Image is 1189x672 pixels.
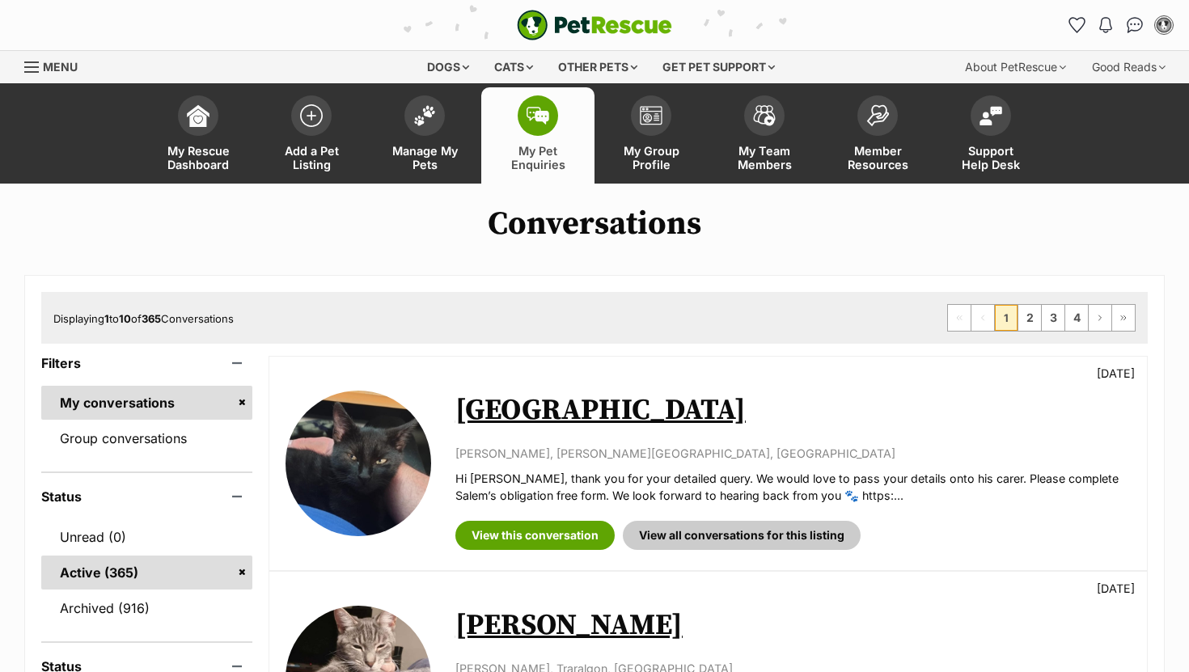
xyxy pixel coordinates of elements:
[1097,365,1135,382] p: [DATE]
[1099,17,1112,33] img: notifications-46538b983faf8c2785f20acdc204bb7945ddae34d4c08c2a6579f10ce5e182be.svg
[971,305,994,331] span: Previous page
[547,51,649,83] div: Other pets
[527,107,549,125] img: pet-enquiries-icon-7e3ad2cf08bfb03b45e93fb7055b45f3efa6380592205ae92323e6603595dc1f.svg
[1093,12,1119,38] button: Notifications
[41,591,252,625] a: Archived (916)
[753,105,776,126] img: team-members-icon-5396bd8760b3fe7c0b43da4ab00e1e3bb1a5d9ba89233759b79545d2d3fc5d0d.svg
[728,144,801,171] span: My Team Members
[481,87,594,184] a: My Pet Enquiries
[1042,305,1064,331] a: Page 3
[841,144,914,171] span: Member Resources
[300,104,323,127] img: add-pet-listing-icon-0afa8454b4691262ce3f59096e99ab1cd57d4a30225e0717b998d2c9b9846f56.svg
[1112,305,1135,331] a: Last page
[501,144,574,171] span: My Pet Enquiries
[1097,580,1135,597] p: [DATE]
[187,104,209,127] img: dashboard-icon-eb2f2d2d3e046f16d808141f083e7271f6b2e854fb5c12c21221c1fb7104beca.svg
[24,51,89,80] a: Menu
[455,445,1131,462] p: [PERSON_NAME], [PERSON_NAME][GEOGRAPHIC_DATA], [GEOGRAPHIC_DATA]
[41,421,252,455] a: Group conversations
[640,106,662,125] img: group-profile-icon-3fa3cf56718a62981997c0bc7e787c4b2cf8bcc04b72c1350f741eb67cf2f40e.svg
[413,105,436,126] img: manage-my-pets-icon-02211641906a0b7f246fdf0571729dbe1e7629f14944591b6c1af311fb30b64b.svg
[1065,305,1088,331] a: Page 4
[416,51,480,83] div: Dogs
[594,87,708,184] a: My Group Profile
[53,312,234,325] span: Displaying to of Conversations
[1151,12,1177,38] button: My account
[275,144,348,171] span: Add a Pet Listing
[866,104,889,126] img: member-resources-icon-8e73f808a243e03378d46382f2149f9095a855e16c252ad45f914b54edf8863c.svg
[43,60,78,74] span: Menu
[980,106,1002,125] img: help-desk-icon-fdf02630f3aa405de69fd3d07c3f3aa587a6932b1a1747fa1d2bba05be0121f9.svg
[1122,12,1148,38] a: Conversations
[821,87,934,184] a: Member Resources
[615,144,688,171] span: My Group Profile
[104,312,109,325] strong: 1
[41,356,252,370] header: Filters
[1156,17,1172,33] img: Aimee Paltridge profile pic
[455,607,683,644] a: [PERSON_NAME]
[1127,17,1144,33] img: chat-41dd97257d64d25036548639549fe6c8038ab92f7586957e7f3b1b290dea8141.svg
[41,520,252,554] a: Unread (0)
[934,87,1047,184] a: Support Help Desk
[1064,12,1090,38] a: Favourites
[162,144,235,171] span: My Rescue Dashboard
[455,470,1131,505] p: Hi [PERSON_NAME], thank you for your detailed query. We would love to pass your details onto his ...
[954,51,1077,83] div: About PetRescue
[388,144,461,171] span: Manage My Pets
[517,10,672,40] img: logo-e224e6f780fb5917bec1dbf3a21bbac754714ae5b6737aabdf751b685950b380.svg
[455,392,746,429] a: [GEOGRAPHIC_DATA]
[1064,12,1177,38] ul: Account quick links
[517,10,672,40] a: PetRescue
[1018,305,1041,331] a: Page 2
[947,304,1136,332] nav: Pagination
[623,521,861,550] a: View all conversations for this listing
[455,521,615,550] a: View this conversation
[41,556,252,590] a: Active (365)
[708,87,821,184] a: My Team Members
[995,305,1018,331] span: Page 1
[142,87,255,184] a: My Rescue Dashboard
[286,391,431,536] img: Salem
[483,51,544,83] div: Cats
[255,87,368,184] a: Add a Pet Listing
[41,489,252,504] header: Status
[651,51,786,83] div: Get pet support
[142,312,161,325] strong: 365
[41,386,252,420] a: My conversations
[119,312,131,325] strong: 10
[1081,51,1177,83] div: Good Reads
[1089,305,1111,331] a: Next page
[954,144,1027,171] span: Support Help Desk
[368,87,481,184] a: Manage My Pets
[948,305,971,331] span: First page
